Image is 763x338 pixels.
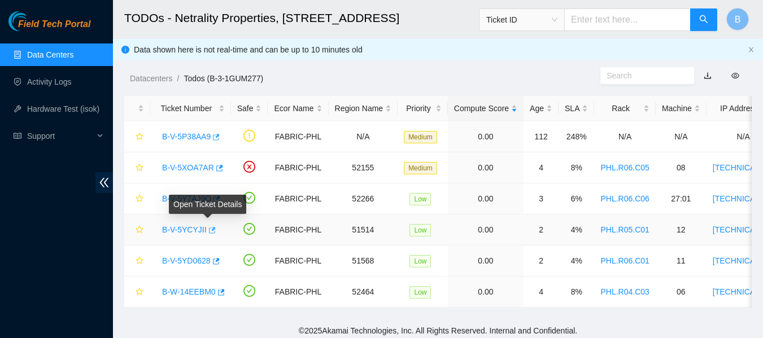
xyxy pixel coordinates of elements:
td: 52266 [329,183,398,214]
button: download [695,67,720,85]
td: 0.00 [448,152,524,183]
td: 0.00 [448,214,524,245]
a: PHL.R06.C05 [600,163,649,172]
span: star [136,288,143,297]
td: 0.00 [448,121,524,152]
button: close [748,46,755,54]
td: 51514 [329,214,398,245]
td: 08 [656,152,707,183]
td: 3 [524,183,559,214]
a: B-V-5Y7AJ9O [162,194,211,203]
td: 4 [524,152,559,183]
a: Data Centers [27,50,73,59]
td: FABRIC-PHL [268,214,328,245]
span: Low [409,193,431,205]
td: FABRIC-PHL [268,121,328,152]
a: B-V-5P38AA9 [162,132,211,141]
span: check-circle [243,223,255,235]
span: close [748,46,755,53]
td: 0.00 [448,276,524,308]
td: 2 [524,214,559,245]
a: download [704,71,712,80]
input: Enter text here... [564,8,691,31]
span: Low [409,255,431,267]
td: 11 [656,245,707,276]
a: B-V-5YCYJII [162,225,207,234]
span: star [136,257,143,266]
td: 0.00 [448,245,524,276]
span: star [136,133,143,142]
a: B-W-14EEBM0 [162,287,216,296]
td: 06 [656,276,707,308]
td: N/A [594,121,655,152]
a: PHL.R06.C01 [600,256,649,265]
span: check-circle [243,192,255,204]
button: B [726,8,749,30]
a: Todos (B-3-1GUM277) [184,74,263,83]
a: Datacenters [130,74,172,83]
td: FABRIC-PHL [268,183,328,214]
button: star [130,159,144,177]
div: Open Ticket Details [169,195,246,214]
a: Hardware Test (isok) [27,104,99,113]
button: star [130,128,144,146]
td: 4% [559,245,594,276]
a: B-V-5XOA7AR [162,163,214,172]
span: check-circle [243,254,255,266]
td: N/A [656,121,707,152]
td: 6% [559,183,594,214]
td: 8% [559,152,594,183]
span: star [136,164,143,173]
td: 2 [524,245,559,276]
td: 12 [656,214,707,245]
td: 0.00 [448,183,524,214]
td: 4% [559,214,594,245]
span: read [14,132,21,140]
span: B [735,12,741,27]
td: 52464 [329,276,398,308]
td: FABRIC-PHL [268,152,328,183]
span: star [136,226,143,235]
span: Low [409,224,431,236]
img: Akamai Technologies [8,11,57,31]
td: FABRIC-PHL [268,276,328,308]
td: N/A [329,121,398,152]
span: double-left [95,172,113,193]
a: PHL.R06.C06 [600,194,649,203]
span: Support [27,125,94,147]
span: Medium [404,131,437,143]
span: Medium [404,162,437,174]
span: eye [731,72,739,80]
span: Ticket ID [486,11,557,28]
button: star [130,283,144,301]
span: Field Tech Portal [18,19,90,30]
td: 112 [524,121,559,152]
a: Akamai TechnologiesField Tech Portal [8,20,90,35]
span: close-circle [243,161,255,173]
td: 8% [559,276,594,308]
a: PHL.R05.C01 [600,225,649,234]
span: Low [409,286,431,299]
td: 52155 [329,152,398,183]
a: Activity Logs [27,77,72,86]
input: Search [607,69,679,82]
span: exclamation-circle [243,130,255,142]
td: 51568 [329,245,398,276]
span: / [177,74,179,83]
span: star [136,195,143,204]
button: star [130,252,144,270]
td: 4 [524,276,559,308]
a: PHL.R04.C03 [600,287,649,296]
button: star [130,221,144,239]
td: FABRIC-PHL [268,245,328,276]
td: 27:01 [656,183,707,214]
span: check-circle [243,285,255,297]
span: search [699,15,708,25]
button: search [690,8,717,31]
a: B-V-5YD0628 [162,256,211,265]
button: star [130,190,144,208]
td: 248% [559,121,594,152]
